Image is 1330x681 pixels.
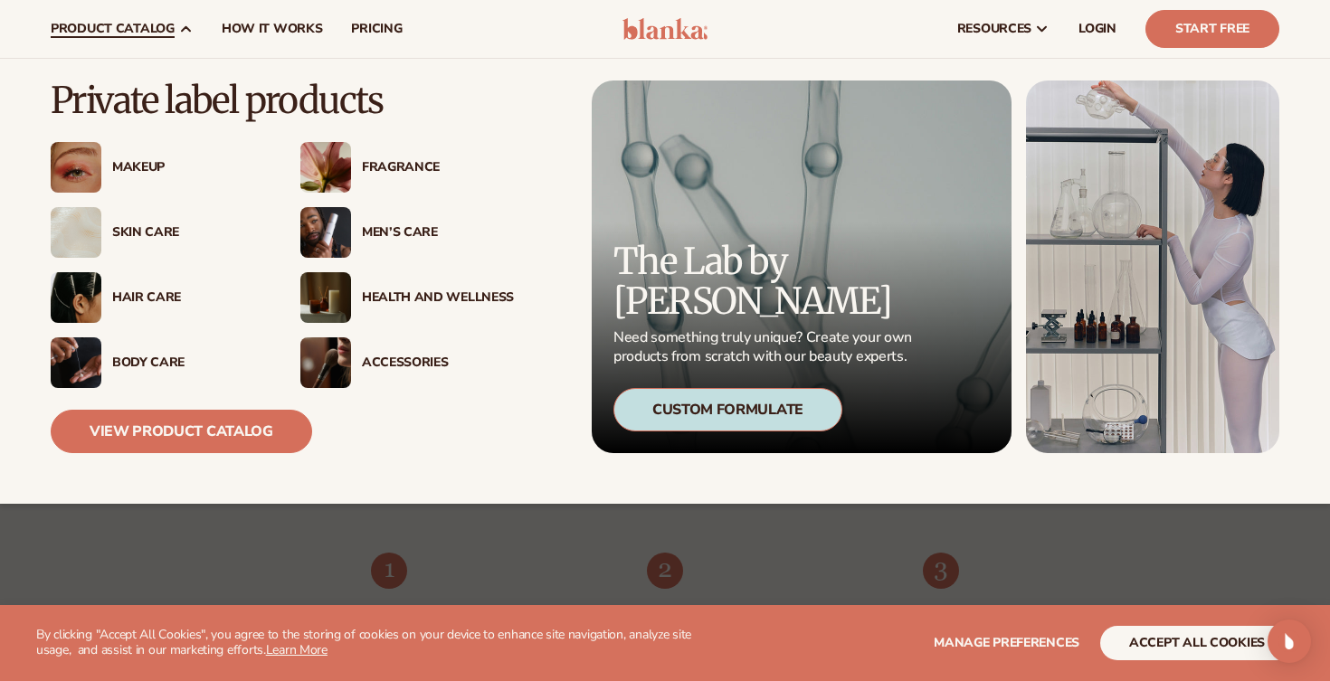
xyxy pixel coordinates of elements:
[51,410,312,453] a: View Product Catalog
[934,626,1079,660] button: Manage preferences
[613,328,917,366] p: Need something truly unique? Create your own products from scratch with our beauty experts.
[1145,10,1279,48] a: Start Free
[622,18,708,40] img: logo
[934,634,1079,651] span: Manage preferences
[300,142,514,193] a: Pink blooming flower. Fragrance
[300,207,514,258] a: Male holding moisturizer bottle. Men’s Care
[613,241,917,321] p: The Lab by [PERSON_NAME]
[1026,80,1279,453] img: Female in lab with equipment.
[362,290,514,306] div: Health And Wellness
[1268,620,1311,663] div: Open Intercom Messenger
[51,272,264,323] a: Female hair pulled back with clips. Hair Care
[51,142,264,193] a: Female with glitter eye makeup. Makeup
[1100,626,1294,660] button: accept all cookies
[300,272,514,323] a: Candles and incense on table. Health And Wellness
[51,22,175,36] span: product catalog
[112,160,264,175] div: Makeup
[51,207,264,258] a: Cream moisturizer swatch. Skin Care
[51,207,101,258] img: Cream moisturizer swatch.
[51,142,101,193] img: Female with glitter eye makeup.
[300,337,351,388] img: Female with makeup brush.
[112,355,264,371] div: Body Care
[222,22,323,36] span: How It Works
[300,337,514,388] a: Female with makeup brush. Accessories
[362,160,514,175] div: Fragrance
[592,80,1012,453] a: Microscopic product formula. The Lab by [PERSON_NAME] Need something truly unique? Create your ow...
[266,641,328,658] a: Learn More
[51,272,101,323] img: Female hair pulled back with clips.
[51,80,514,120] p: Private label products
[362,225,514,241] div: Men’s Care
[362,355,514,371] div: Accessories
[300,207,351,258] img: Male holding moisturizer bottle.
[51,337,101,388] img: Male hand applying moisturizer.
[300,272,351,323] img: Candles and incense on table.
[112,290,264,306] div: Hair Care
[300,142,351,193] img: Pink blooming flower.
[51,337,264,388] a: Male hand applying moisturizer. Body Care
[112,225,264,241] div: Skin Care
[36,628,707,658] p: By clicking "Accept All Cookies", you agree to the storing of cookies on your device to enhance s...
[957,22,1031,36] span: resources
[351,22,402,36] span: pricing
[1078,22,1116,36] span: LOGIN
[613,388,842,431] div: Custom Formulate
